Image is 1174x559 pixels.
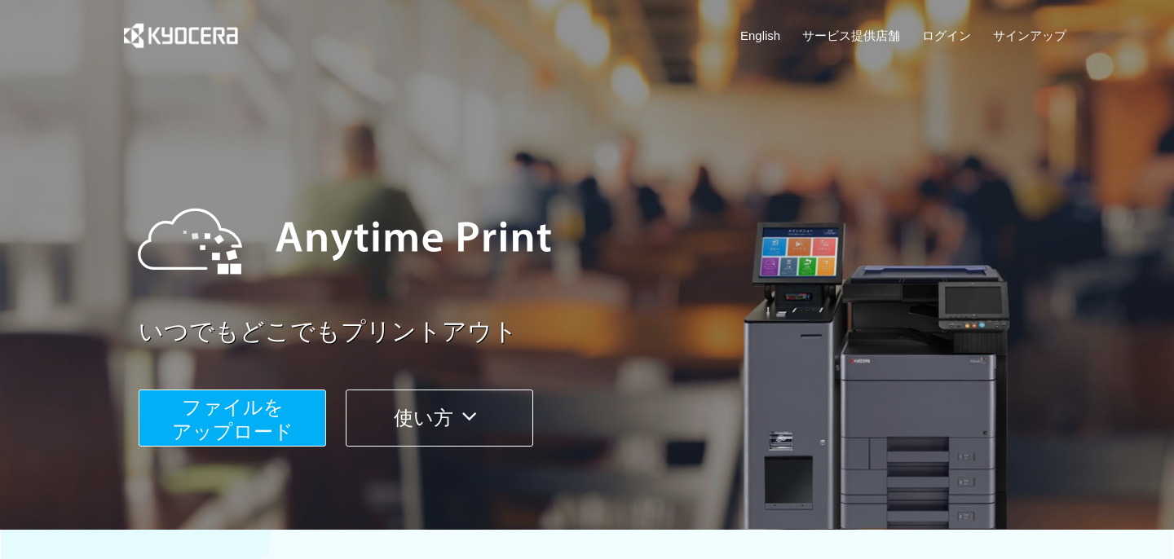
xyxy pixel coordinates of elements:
[993,27,1066,44] a: サインアップ
[139,315,1076,350] a: いつでもどこでもプリントアウト
[740,27,780,44] a: English
[346,390,533,447] button: 使い方
[139,390,326,447] button: ファイルを​​アップロード
[802,27,900,44] a: サービス提供店舗
[172,396,293,442] span: ファイルを ​​アップロード
[922,27,971,44] a: ログイン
